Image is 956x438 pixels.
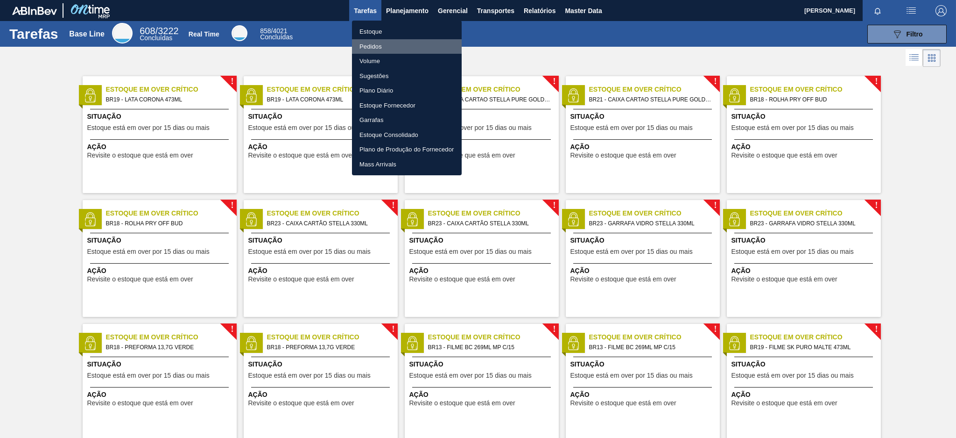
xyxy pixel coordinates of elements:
a: Garrafas [352,113,462,128]
a: Estoque [352,24,462,39]
a: Estoque Fornecedor [352,98,462,113]
a: Plano de Produção do Fornecedor [352,142,462,157]
a: Pedidos [352,39,462,54]
a: Estoque Consolidado [352,128,462,143]
a: Mass Arrivals [352,157,462,172]
a: Plano Diário [352,83,462,98]
a: Volume [352,54,462,69]
a: Sugestões [352,69,462,84]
